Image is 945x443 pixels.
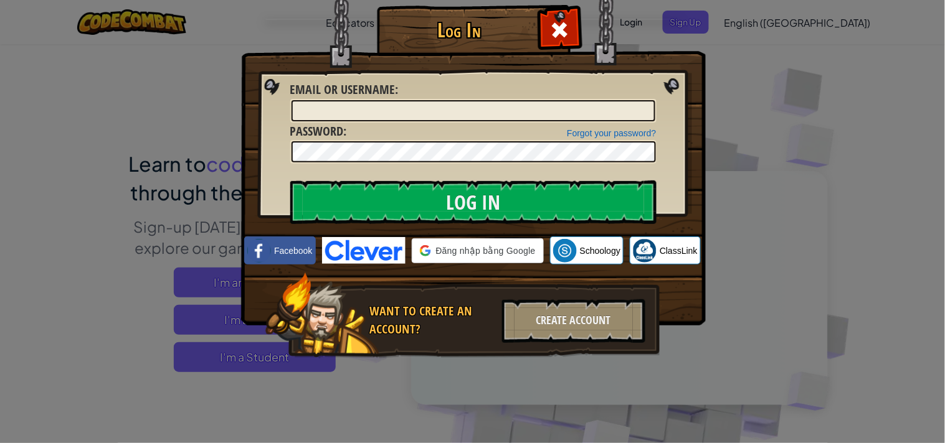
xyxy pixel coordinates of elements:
div: Want to create an account? [370,302,495,338]
div: Create Account [502,299,645,343]
span: Facebook [274,245,312,257]
span: Password [290,123,344,139]
img: schoology.png [553,239,577,263]
img: classlink-logo-small.png [633,239,657,263]
div: Đăng nhập bằng Google [412,238,544,263]
label: : [290,123,347,141]
img: clever-logo-blue.png [322,237,406,264]
img: facebook_small.png [247,239,271,263]
span: ClassLink [660,245,698,257]
h1: Log In [380,19,539,41]
label: : [290,81,399,99]
span: Email or Username [290,81,396,98]
input: Log In [290,180,657,224]
a: Forgot your password? [567,128,656,138]
span: Đăng nhập bằng Google [436,245,536,257]
span: Schoology [580,245,620,257]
